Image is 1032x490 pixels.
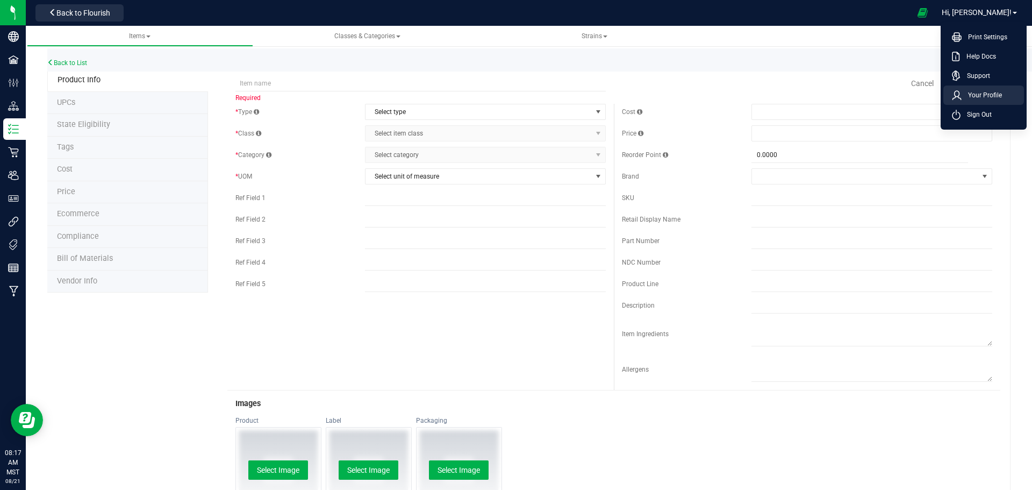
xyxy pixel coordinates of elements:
li: Sign Out [943,105,1024,124]
inline-svg: Tags [8,239,19,250]
inline-svg: Users [8,170,19,181]
button: Select Image [339,460,398,480]
span: Price [622,130,643,137]
inline-svg: Company [8,31,19,42]
span: Tag [57,143,74,152]
span: Select type [365,104,592,119]
inline-svg: User Roles [8,193,19,204]
span: Tag [57,120,110,129]
p: 08/21 [5,477,21,485]
span: Bill of Materials [57,254,113,263]
span: Ref Field 2 [235,216,266,223]
span: UOM [235,173,252,180]
div: Label [326,416,412,425]
span: Product Line [622,280,658,288]
span: Select unit of measure [365,169,592,184]
p: 08:17 AM MST [5,448,21,477]
span: Ref Field 1 [235,194,266,202]
span: Compliance [57,232,99,241]
inline-svg: Configuration [8,77,19,88]
span: Vendor Info [57,276,97,286]
span: Cost [622,108,642,116]
div: Packaging [416,416,502,425]
span: Allergens [622,366,649,373]
span: Classes & Categories [334,32,400,40]
span: Part Number [622,237,660,245]
inline-svg: Retail [8,147,19,158]
span: select [592,104,605,119]
button: Select Image [248,460,308,480]
span: Sign Out [961,109,992,120]
inline-svg: Distribution [8,101,19,111]
span: Your Profile [962,90,1002,101]
div: Product [235,416,321,425]
span: SKU [622,194,634,202]
a: Support [952,70,1020,81]
span: Ref Field 3 [235,237,266,245]
input: 0.0000 [751,147,968,162]
span: Open Ecommerce Menu [911,2,935,23]
span: Items [129,32,150,40]
input: Item name [235,75,606,91]
span: Tag [57,98,75,107]
span: Category [235,151,271,159]
span: Type [235,108,259,116]
span: Strains [582,32,607,40]
iframe: Resource center [11,404,43,436]
span: Ref Field 5 [235,280,266,288]
span: Ecommerce [57,209,99,218]
span: Print Settings [962,32,1007,42]
button: Back to Flourish [35,4,124,22]
span: NDC Number [622,259,661,266]
span: Reorder Point [622,151,668,159]
span: Brand [622,173,639,180]
a: Cancel [911,78,934,89]
inline-svg: Inventory [8,124,19,134]
inline-svg: Manufacturing [8,286,19,296]
a: Help Docs [952,51,1020,62]
span: Retail Display Name [622,216,680,223]
inline-svg: Facilities [8,54,19,65]
span: Hi, [PERSON_NAME]! [942,8,1012,17]
inline-svg: Reports [8,262,19,273]
span: Ref Field 4 [235,259,266,266]
button: Select Image [429,460,489,480]
span: Cost [57,165,73,174]
span: Class [235,130,261,137]
span: Back to Flourish [56,9,110,17]
span: Help Docs [960,51,996,62]
h3: Images [235,400,992,408]
span: Description [622,302,655,309]
span: Item Ingredients [622,330,669,338]
span: Product Info [58,75,101,84]
inline-svg: Integrations [8,216,19,227]
span: Support [961,70,990,81]
span: Required [235,94,261,102]
span: select [592,169,605,184]
a: Back to List [47,59,87,67]
span: Price [57,187,75,196]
